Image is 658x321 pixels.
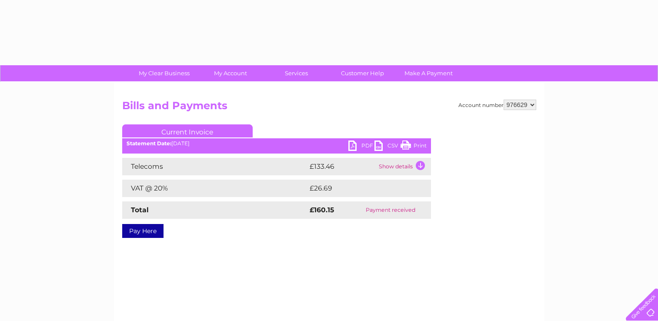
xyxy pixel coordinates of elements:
[393,65,464,81] a: Make A Payment
[327,65,398,81] a: Customer Help
[350,201,431,219] td: Payment received
[122,224,164,238] a: Pay Here
[307,180,414,197] td: £26.69
[374,140,401,153] a: CSV
[307,158,377,175] td: £133.46
[348,140,374,153] a: PDF
[131,206,149,214] strong: Total
[128,65,200,81] a: My Clear Business
[458,100,536,110] div: Account number
[122,100,536,116] h2: Bills and Payments
[194,65,266,81] a: My Account
[401,140,427,153] a: Print
[261,65,332,81] a: Services
[122,140,431,147] div: [DATE]
[127,140,171,147] b: Statement Date:
[377,158,431,175] td: Show details
[122,124,253,137] a: Current Invoice
[310,206,334,214] strong: £160.15
[122,180,307,197] td: VAT @ 20%
[122,158,307,175] td: Telecoms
